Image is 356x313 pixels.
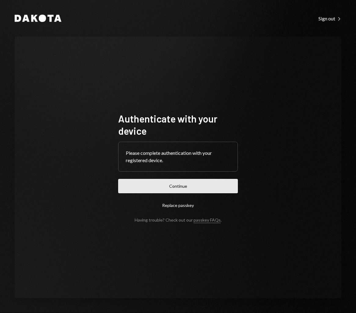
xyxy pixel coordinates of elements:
[118,179,238,193] button: Continue
[118,198,238,212] button: Replace passkey
[194,217,221,223] a: passkey FAQs
[318,16,341,22] div: Sign out
[318,15,341,22] a: Sign out
[135,217,222,222] div: Having trouble? Check out our .
[118,112,238,137] h1: Authenticate with your device
[126,149,230,164] div: Please complete authentication with your registered device.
